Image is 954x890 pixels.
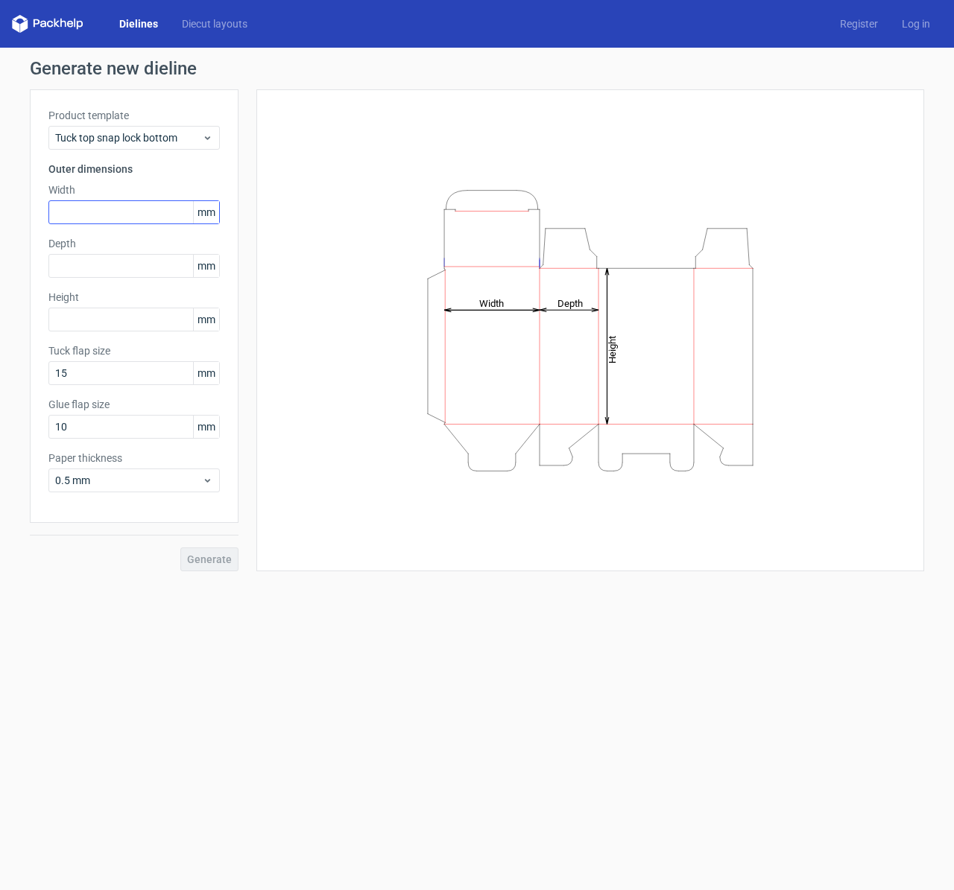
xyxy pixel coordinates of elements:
tspan: Depth [557,297,583,308]
a: Log in [890,16,942,31]
label: Height [48,290,220,305]
span: mm [193,308,219,331]
tspan: Width [479,297,504,308]
label: Width [48,182,220,197]
h1: Generate new dieline [30,60,924,77]
label: Tuck flap size [48,343,220,358]
span: mm [193,201,219,223]
label: Glue flap size [48,397,220,412]
a: Register [828,16,890,31]
label: Depth [48,236,220,251]
span: Tuck top snap lock bottom [55,130,202,145]
span: mm [193,255,219,277]
span: mm [193,416,219,438]
label: Paper thickness [48,451,220,465]
a: Diecut layouts [170,16,259,31]
span: 0.5 mm [55,473,202,488]
a: Dielines [107,16,170,31]
span: mm [193,362,219,384]
label: Product template [48,108,220,123]
h3: Outer dimensions [48,162,220,177]
tspan: Height [607,335,618,363]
